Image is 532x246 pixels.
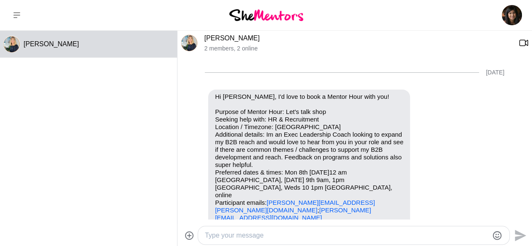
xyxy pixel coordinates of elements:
[215,108,403,222] p: Purpose of Mentor Hour: Let's talk shop Seeking help with: HR & Recruitment Location / Timezone: ...
[486,69,504,76] div: [DATE]
[181,34,198,51] div: Laura Thain
[215,93,403,101] p: Hi [PERSON_NAME], I'd love to book a Mentor Hour with you!
[229,9,303,21] img: She Mentors Logo
[204,34,260,42] a: [PERSON_NAME]
[3,36,20,53] div: Laura Thain
[215,199,375,214] a: [PERSON_NAME][EMAIL_ADDRESS][PERSON_NAME][DOMAIN_NAME]
[205,230,488,241] textarea: Type your message
[510,226,529,245] button: Send
[3,36,20,53] img: L
[215,206,371,221] a: [PERSON_NAME][EMAIL_ADDRESS][DOMAIN_NAME]
[24,40,79,48] span: [PERSON_NAME]
[492,230,502,241] button: Emoji picker
[181,34,198,51] img: L
[204,45,512,52] p: 2 members , 2 online
[502,5,522,25] img: Aneesha Rao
